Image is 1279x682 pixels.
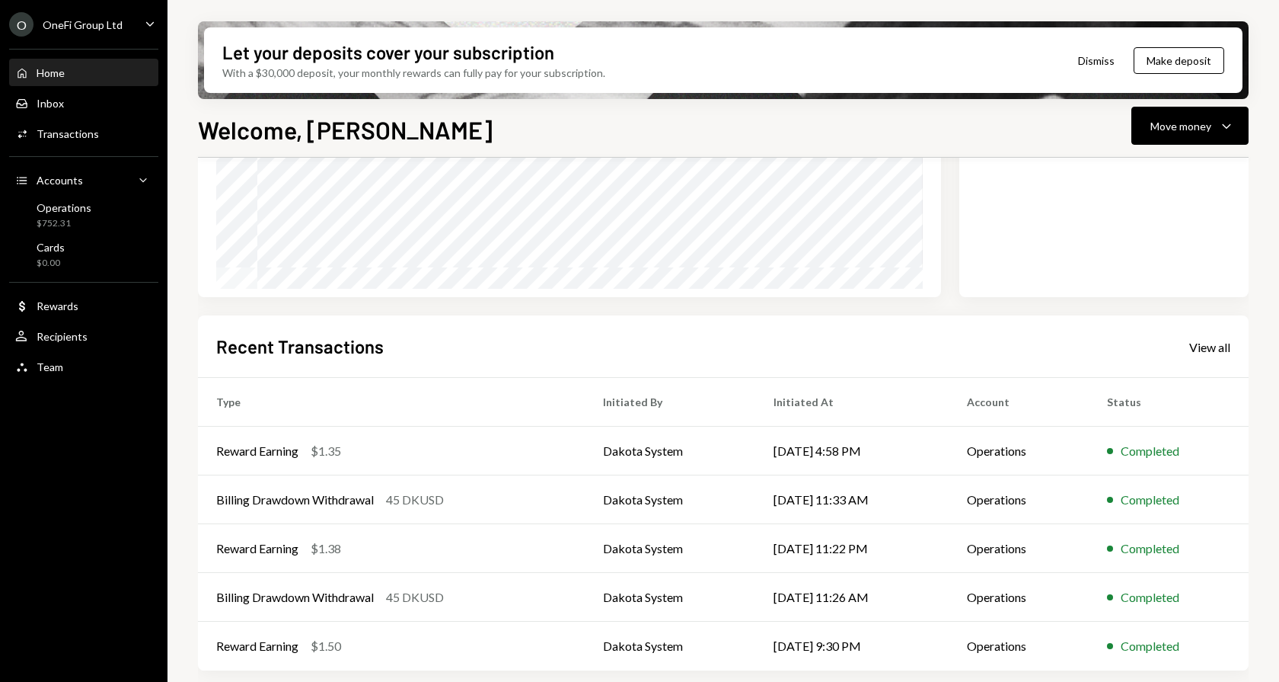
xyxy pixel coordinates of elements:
[755,427,948,475] td: [DATE] 4:58 PM
[585,427,755,475] td: Dakota System
[216,588,374,607] div: Billing Drawdown Withdrawal
[9,236,158,273] a: Cards$0.00
[755,475,948,524] td: [DATE] 11:33 AM
[216,491,374,509] div: Billing Drawdown Withdrawal
[755,378,948,427] th: Initiated At
[37,257,65,270] div: $0.00
[311,442,341,460] div: $1.35
[37,241,65,254] div: Cards
[1121,637,1179,655] div: Completed
[949,475,1089,524] td: Operations
[1189,338,1230,355] a: View all
[37,201,91,214] div: Operations
[755,524,948,573] td: [DATE] 11:22 PM
[9,59,158,86] a: Home
[198,114,493,145] h1: Welcome, [PERSON_NAME]
[9,197,158,233] a: Operations$752.31
[1059,43,1134,78] button: Dismiss
[9,89,158,117] a: Inbox
[949,622,1089,671] td: Operations
[216,637,298,655] div: Reward Earning
[311,637,341,655] div: $1.50
[949,524,1089,573] td: Operations
[37,299,78,312] div: Rewards
[1134,47,1224,74] button: Make deposit
[1089,378,1249,427] th: Status
[9,120,158,147] a: Transactions
[37,174,83,187] div: Accounts
[585,378,755,427] th: Initiated By
[37,330,88,343] div: Recipients
[216,334,384,359] h2: Recent Transactions
[1121,588,1179,607] div: Completed
[37,66,65,79] div: Home
[585,475,755,524] td: Dakota System
[198,378,585,427] th: Type
[386,491,444,509] div: 45 DKUSD
[949,573,1089,622] td: Operations
[949,427,1089,475] td: Operations
[9,322,158,350] a: Recipients
[1121,442,1179,460] div: Completed
[1189,340,1230,355] div: View all
[1121,540,1179,558] div: Completed
[585,524,755,573] td: Dakota System
[37,360,63,373] div: Team
[755,622,948,671] td: [DATE] 9:30 PM
[37,97,64,110] div: Inbox
[9,12,33,37] div: O
[216,442,298,460] div: Reward Earning
[37,127,99,140] div: Transactions
[9,353,158,380] a: Team
[9,292,158,319] a: Rewards
[216,540,298,558] div: Reward Earning
[585,573,755,622] td: Dakota System
[311,540,341,558] div: $1.38
[43,18,123,31] div: OneFi Group Ltd
[1131,107,1249,145] button: Move money
[386,588,444,607] div: 45 DKUSD
[1121,491,1179,509] div: Completed
[9,166,158,194] a: Accounts
[585,622,755,671] td: Dakota System
[222,40,554,65] div: Let your deposits cover your subscription
[755,573,948,622] td: [DATE] 11:26 AM
[37,217,91,230] div: $752.31
[949,378,1089,427] th: Account
[1150,118,1211,134] div: Move money
[222,65,605,81] div: With a $30,000 deposit, your monthly rewards can fully pay for your subscription.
